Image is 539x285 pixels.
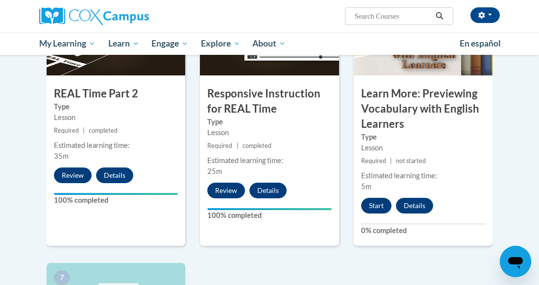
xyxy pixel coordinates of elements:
[200,86,339,117] h3: Responsive Instruction for REAL Time
[207,210,331,221] label: 100% completed
[470,7,500,23] button: Account Settings
[54,195,178,206] label: 100% completed
[47,86,185,101] h3: REAL Time Part 2
[201,38,240,49] span: Explore
[54,112,178,123] div: Lesson
[32,32,507,55] div: Main menu
[361,198,392,214] button: Start
[396,198,433,214] button: Details
[54,101,178,112] label: Type
[108,38,139,49] span: Learn
[54,193,178,195] div: Your progress
[207,142,232,149] span: Required
[54,167,92,183] button: Review
[54,127,79,134] span: Required
[432,10,447,22] button: Search
[361,157,386,165] span: Required
[354,86,492,131] h3: Learn More: Previewing Vocabulary with English Learners
[207,167,222,175] span: 25m
[207,183,245,198] button: Review
[390,157,392,165] span: |
[237,142,239,149] span: |
[453,33,507,54] a: En español
[54,270,70,285] span: 7
[151,38,188,49] span: Engage
[39,38,96,49] span: My Learning
[396,157,426,165] span: not started
[252,38,286,49] span: About
[243,142,271,149] span: completed
[354,10,432,22] input: Search Courses
[361,170,485,181] div: Estimated learning time:
[195,32,246,55] a: Explore
[460,38,501,48] span: En español
[83,127,85,134] span: |
[102,32,146,55] a: Learn
[96,167,133,183] button: Details
[145,32,195,55] a: Engage
[361,182,371,190] span: 5m
[361,142,485,153] div: Lesson
[249,183,287,198] button: Details
[207,117,331,127] label: Type
[39,7,149,25] img: Cox Campus
[39,7,183,25] a: Cox Campus
[54,140,178,151] div: Estimated learning time:
[207,155,331,166] div: Estimated learning time:
[361,132,485,142] label: Type
[246,32,293,55] a: About
[361,225,485,236] label: 0% completed
[500,246,531,277] iframe: Button to launch messaging window
[207,127,331,138] div: Lesson
[207,208,331,210] div: Your progress
[33,32,102,55] a: My Learning
[89,127,118,134] span: completed
[54,152,69,160] span: 35m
